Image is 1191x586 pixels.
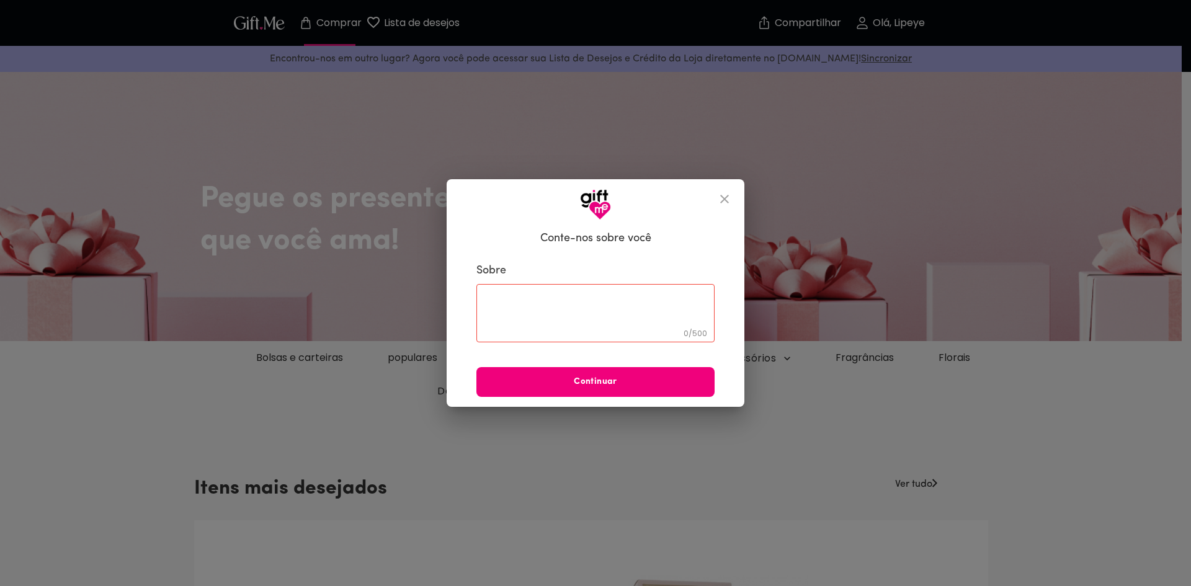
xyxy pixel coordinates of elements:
[689,328,692,339] font: /
[574,377,617,386] font: Continuar
[684,328,689,339] font: 0
[580,189,611,220] img: Logotipo GiftMe
[540,233,651,244] font: Conte-nos sobre você
[692,328,707,339] font: 500
[476,367,715,397] button: Continuar
[476,265,506,277] font: Sobre
[710,184,739,214] button: fechar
